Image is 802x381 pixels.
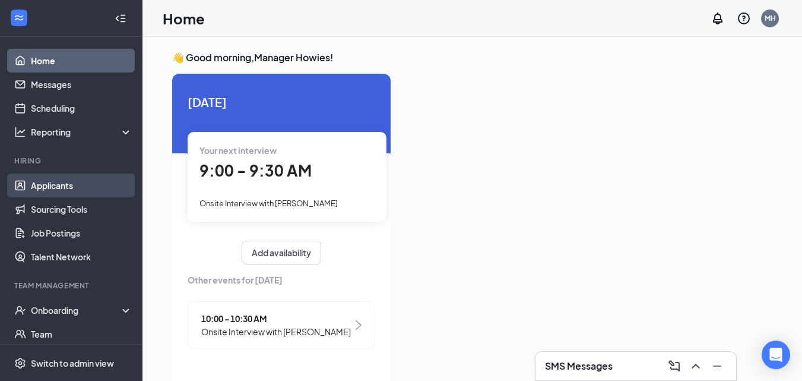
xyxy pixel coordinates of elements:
[708,357,727,376] button: Minimize
[242,241,321,265] button: Add availability
[199,199,338,208] span: Onsite Interview with [PERSON_NAME]
[13,12,25,24] svg: WorkstreamLogo
[762,341,790,369] div: Open Intercom Messenger
[31,322,132,346] a: Team
[14,126,26,138] svg: Analysis
[31,221,132,245] a: Job Postings
[201,312,351,325] span: 10:00 - 10:30 AM
[545,360,613,373] h3: SMS Messages
[665,357,684,376] button: ComposeMessage
[31,49,132,73] a: Home
[31,174,132,197] a: Applicants
[31,304,122,316] div: Onboarding
[188,93,375,111] span: [DATE]
[31,245,132,269] a: Talent Network
[115,12,126,24] svg: Collapse
[667,359,681,373] svg: ComposeMessage
[31,197,132,221] a: Sourcing Tools
[188,273,375,286] span: Other events for [DATE]
[163,8,205,29] h1: Home
[711,11,725,26] svg: Notifications
[31,357,114,369] div: Switch to admin view
[14,357,26,369] svg: Settings
[710,359,724,373] svg: Minimize
[201,325,351,338] span: Onsite Interview with [PERSON_NAME]
[31,96,132,120] a: Scheduling
[199,160,312,180] span: 9:00 - 9:30 AM
[199,145,277,156] span: Your next interview
[686,357,705,376] button: ChevronUp
[31,73,132,96] a: Messages
[172,51,772,64] h3: 👋 Good morning, Manager Howies !
[14,281,130,291] div: Team Management
[737,11,751,26] svg: QuestionInfo
[14,304,26,316] svg: UserCheck
[689,359,703,373] svg: ChevronUp
[765,13,776,23] div: MH
[31,126,133,138] div: Reporting
[14,156,130,166] div: Hiring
